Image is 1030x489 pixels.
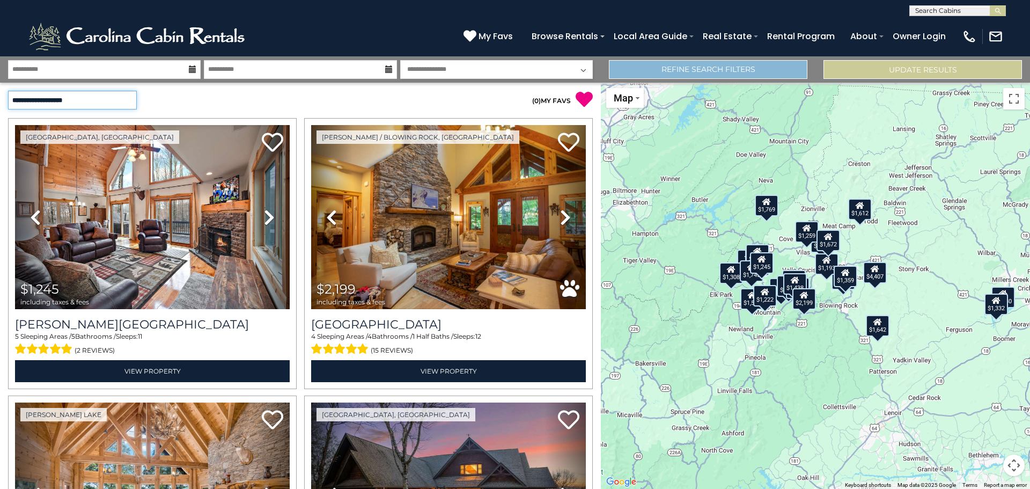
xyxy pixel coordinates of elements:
[311,317,586,332] a: [GEOGRAPHIC_DATA]
[558,409,579,432] a: Add to favorites
[614,92,633,104] span: Map
[783,273,807,294] div: $1,438
[604,475,639,489] img: Google
[413,332,453,340] span: 1 Half Baths /
[475,332,481,340] span: 12
[845,481,891,489] button: Keyboard shortcuts
[15,332,19,340] span: 5
[534,97,539,105] span: 0
[750,252,774,273] div: $1,245
[811,231,834,252] div: $1,992
[317,281,356,297] span: $2,199
[317,408,475,421] a: [GEOGRAPHIC_DATA], [GEOGRAPHIC_DATA]
[604,475,639,489] a: Open this area in Google Maps (opens a new window)
[1003,88,1025,110] button: Toggle fullscreen view
[866,315,889,336] div: $1,642
[20,408,107,421] a: [PERSON_NAME] Lake
[991,287,1015,308] div: $2,630
[558,132,579,155] a: Add to favorites
[984,293,1008,315] div: $1,332
[988,29,1003,44] img: mail-regular-white.png
[740,288,764,310] div: $1,501
[371,344,413,357] span: (15 reviews)
[526,27,604,46] a: Browse Rentals
[311,332,586,357] div: Sleeping Areas / Bathrooms / Sleeps:
[609,60,807,79] a: Refine Search Filters
[863,261,887,283] div: $4,407
[317,298,385,305] span: including taxes & fees
[962,29,977,44] img: phone-regular-white.png
[755,194,778,216] div: $1,769
[848,199,872,220] div: $1,612
[1003,455,1025,476] button: Map camera controls
[262,409,283,432] a: Add to favorites
[762,27,840,46] a: Rental Program
[816,229,840,251] div: $1,672
[27,20,249,53] img: White-1-2.png
[606,88,644,108] button: Change map style
[532,97,541,105] span: ( )
[532,97,571,105] a: (0)MY FAVS
[311,125,586,309] img: thumbnail_163269168.jpeg
[984,482,1027,488] a: Report a map error
[15,332,290,357] div: Sleeping Areas / Bathrooms / Sleeps:
[71,332,75,340] span: 5
[746,244,769,265] div: $1,551
[832,268,855,289] div: $4,291
[719,262,743,284] div: $1,308
[138,332,142,340] span: 11
[962,482,977,488] a: Terms (opens in new tab)
[777,275,800,296] div: $2,176
[311,360,586,382] a: View Property
[15,360,290,382] a: View Property
[753,284,777,306] div: $1,222
[815,253,838,275] div: $1,193
[15,317,290,332] a: [PERSON_NAME][GEOGRAPHIC_DATA]
[311,317,586,332] h3: Mountain Song Lodge
[845,27,882,46] a: About
[823,60,1022,79] button: Update Results
[608,27,693,46] a: Local Area Guide
[887,27,951,46] a: Owner Login
[15,125,290,309] img: thumbnail_163281444.jpeg
[464,30,516,43] a: My Favs
[769,278,793,300] div: $1,293
[20,298,89,305] span: including taxes & fees
[740,260,763,281] div: $1,745
[479,30,513,43] span: My Favs
[311,332,315,340] span: 4
[20,281,59,297] span: $1,245
[792,288,816,309] div: $2,199
[834,265,857,287] div: $1,359
[75,344,115,357] span: (2 reviews)
[737,250,761,271] div: $1,177
[795,221,819,242] div: $1,259
[697,27,757,46] a: Real Estate
[782,269,806,291] div: $2,026
[15,317,290,332] h3: Rudolph Resort
[897,482,956,488] span: Map data ©2025 Google
[317,130,519,144] a: [PERSON_NAME] / Blowing Rock, [GEOGRAPHIC_DATA]
[20,130,179,144] a: [GEOGRAPHIC_DATA], [GEOGRAPHIC_DATA]
[367,332,372,340] span: 4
